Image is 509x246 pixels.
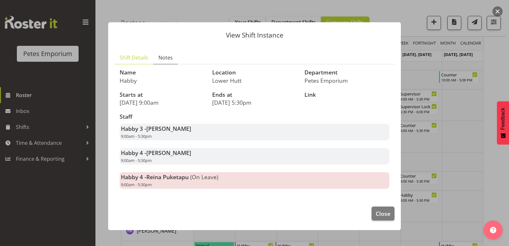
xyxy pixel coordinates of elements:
img: help-xxl-2.png [490,227,496,233]
button: Close [372,207,394,221]
span: 9:00am - 5:30pm [121,182,152,187]
h3: Ends at [212,92,297,98]
button: Feedback - Show survey [497,101,509,144]
span: Reina Puketapu [146,173,189,181]
h3: Name [120,69,205,76]
h3: Location [212,69,297,76]
strong: Habby 4 - [121,173,189,181]
span: 9:00am - 5:30pm [121,133,152,139]
span: 9:00am - 5:30pm [121,158,152,163]
strong: Habby 3 - [121,125,191,132]
span: (On Leave) [190,173,218,181]
p: Lower Hutt [212,77,297,84]
h3: Department [304,69,389,76]
p: Habby [120,77,205,84]
p: [DATE] 5:30pm [212,99,297,106]
span: [PERSON_NAME] [146,125,191,132]
span: [PERSON_NAME] [146,149,191,157]
p: View Shift Instance [115,32,394,39]
h3: Starts at [120,92,205,98]
span: Close [376,209,390,218]
strong: Habby 4 - [121,149,191,157]
p: [DATE] 9:00am [120,99,205,106]
span: Feedback [500,108,506,130]
h3: Staff [120,114,389,120]
h3: Link [304,92,389,98]
p: Petes Emporium [304,77,389,84]
span: Notes [158,54,173,61]
span: Shift Details [120,54,148,61]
